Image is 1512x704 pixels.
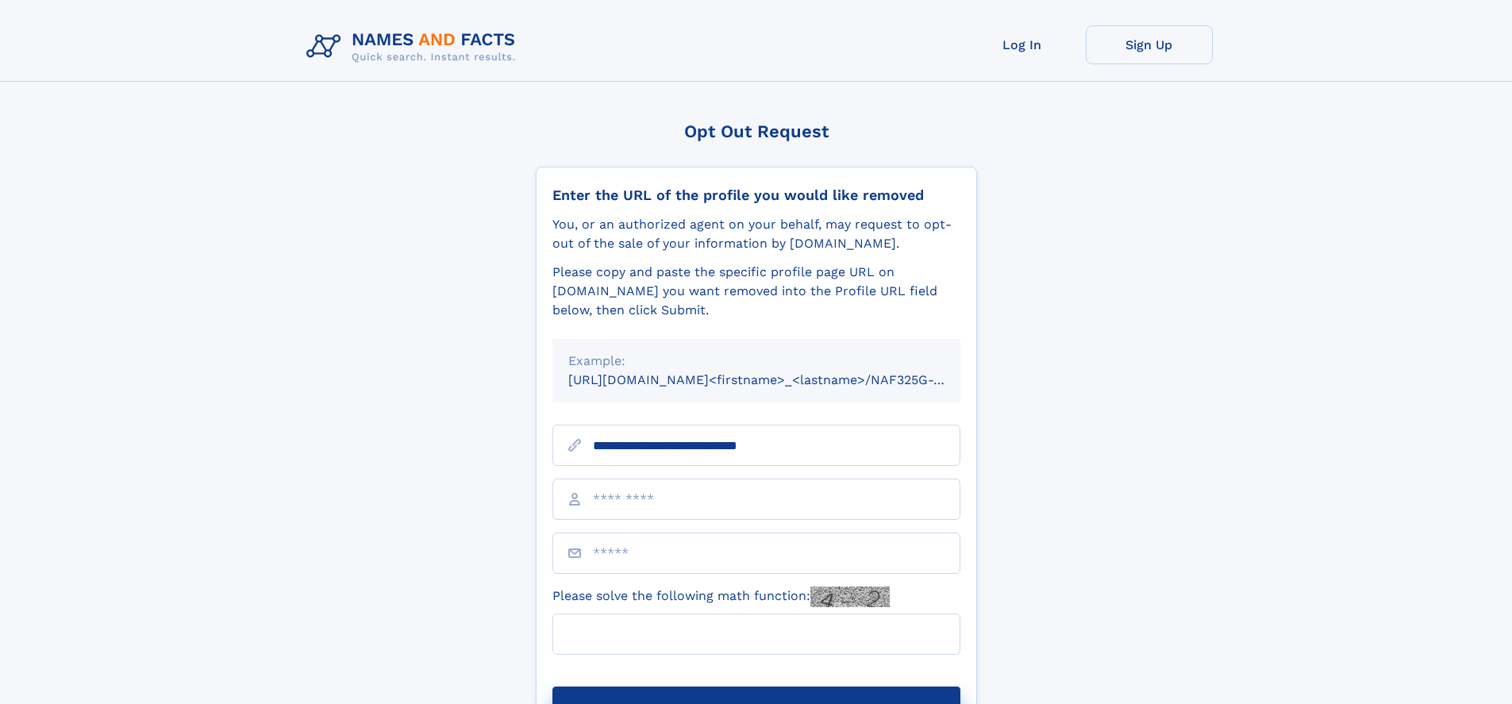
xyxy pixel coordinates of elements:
div: Opt Out Request [536,121,977,141]
label: Please solve the following math function: [552,587,890,607]
a: Sign Up [1086,25,1213,64]
div: Please copy and paste the specific profile page URL on [DOMAIN_NAME] you want removed into the Pr... [552,263,960,320]
div: You, or an authorized agent on your behalf, may request to opt-out of the sale of your informatio... [552,215,960,253]
a: Log In [959,25,1086,64]
img: Logo Names and Facts [300,25,529,68]
small: [URL][DOMAIN_NAME]<firstname>_<lastname>/NAF325G-xxxxxxxx [568,372,991,387]
div: Enter the URL of the profile you would like removed [552,187,960,204]
div: Example: [568,352,945,371]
